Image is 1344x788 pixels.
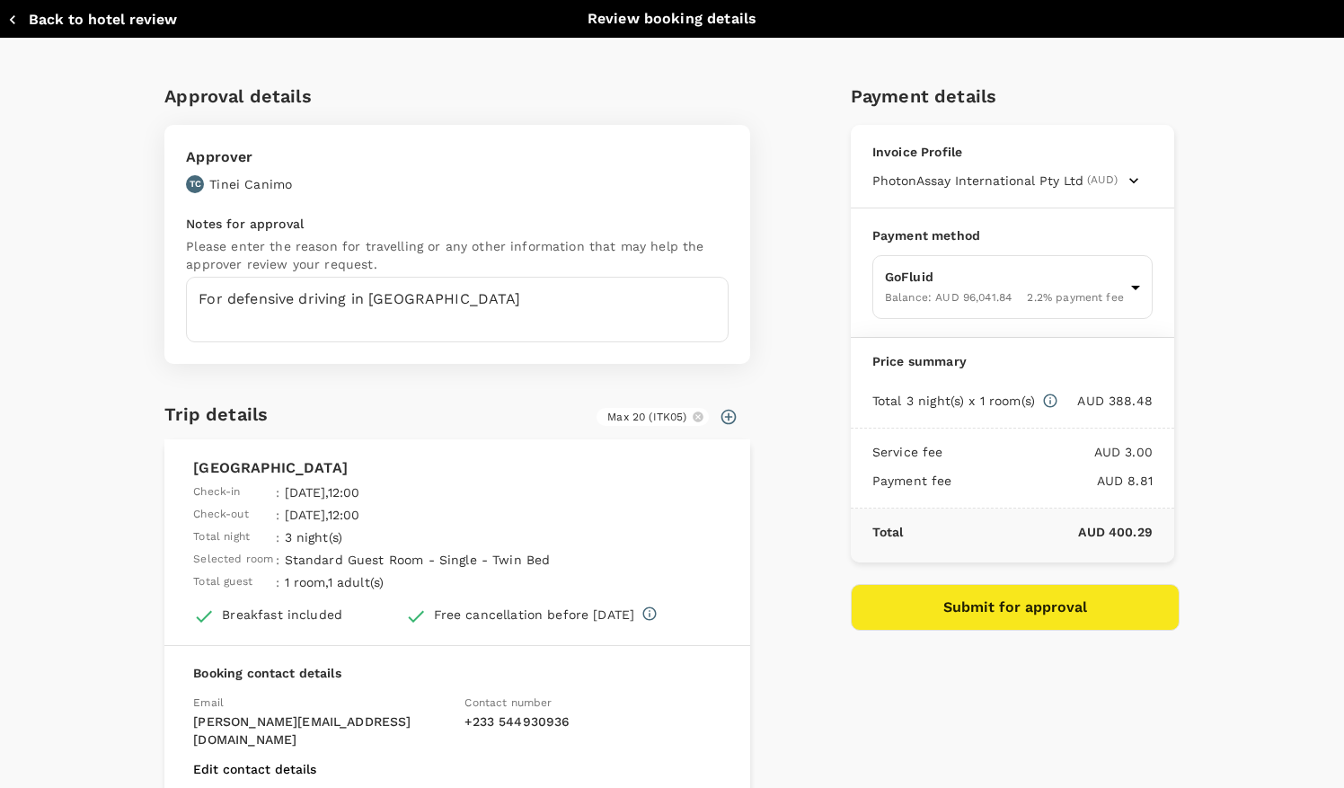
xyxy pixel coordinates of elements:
p: Standard Guest Room - Single - Twin Bed [285,551,559,569]
p: Payment method [872,226,1153,244]
span: Check-in [193,483,240,501]
span: : [276,551,279,569]
p: Price summary [872,352,1153,370]
span: Total night [193,528,250,546]
h6: Approval details [164,82,750,111]
div: GoFluidBalance: AUD 96,041.842.2% payment fee [872,255,1153,319]
p: AUD 3.00 [943,443,1153,461]
p: + 233 544930936 [464,713,721,730]
p: Service fee [872,443,943,461]
span: 2.2 % payment fee [1027,291,1123,304]
span: (AUD) [1087,172,1118,190]
button: Back to hotel review [7,11,177,29]
span: Max 20 (ITK05) [597,410,697,425]
div: Free cancellation before [DATE] [434,606,635,624]
span: : [276,528,279,546]
p: Tinei Canimo [209,175,292,193]
p: [DATE] , 12:00 [285,506,559,524]
p: [DATE] , 12:00 [285,483,559,501]
p: TC [190,178,201,190]
span: Total guest [193,573,252,591]
p: 3 night(s) [285,528,559,546]
span: Check-out [193,506,248,524]
p: Booking contact details [193,664,721,682]
span: PhotonAssay International Pty Ltd [872,172,1083,190]
div: Breakfast included [222,606,342,624]
p: Review booking details [588,8,756,30]
p: Approver [186,146,292,168]
button: Edit contact details [193,762,316,776]
button: Submit for approval [851,584,1180,631]
p: 1 room , 1 adult(s) [285,573,559,591]
textarea: For defensive driving in [GEOGRAPHIC_DATA] [186,277,729,342]
button: PhotonAssay International Pty Ltd(AUD) [872,172,1139,190]
table: simple table [193,479,563,591]
p: Notes for approval [186,215,729,233]
p: AUD 400.29 [904,523,1153,541]
span: Email [193,696,224,709]
p: Total [872,523,904,541]
span: Selected room [193,551,273,569]
p: AUD 388.48 [1058,392,1153,410]
span: : [276,483,279,501]
p: Payment fee [872,472,952,490]
div: Max 20 (ITK05) [597,408,709,426]
svg: Full refund before 2025-10-16 00:00 Cancellation penalty of AUD 135.26 after 2025-10-16 00:00 but... [641,606,658,622]
p: GoFluid [885,268,1124,286]
span: : [276,506,279,524]
p: [GEOGRAPHIC_DATA] [193,457,721,479]
p: Please enter the reason for travelling or any other information that may help the approver review... [186,237,729,273]
span: Balance : AUD 96,041.84 [885,291,1012,304]
span: : [276,573,279,591]
span: Contact number [464,696,552,709]
h6: Trip details [164,400,268,429]
p: Total 3 night(s) x 1 room(s) [872,392,1035,410]
p: Invoice Profile [872,143,1153,161]
p: AUD 8.81 [952,472,1153,490]
h6: Payment details [851,82,1180,111]
p: [PERSON_NAME][EMAIL_ADDRESS][DOMAIN_NAME] [193,713,450,748]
